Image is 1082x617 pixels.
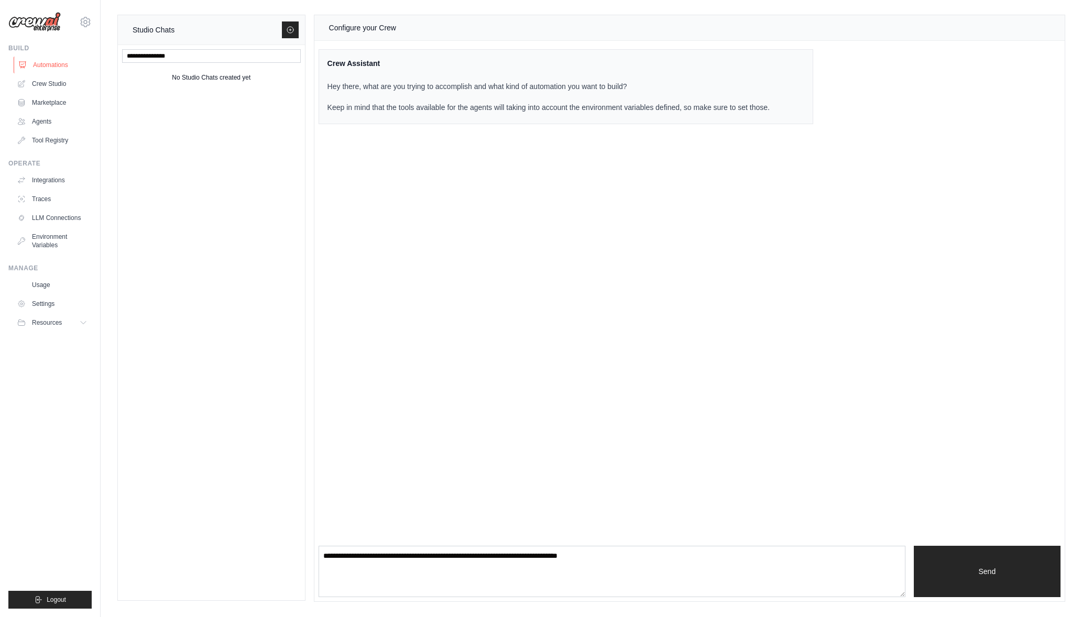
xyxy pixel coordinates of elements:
button: Logout [8,591,92,609]
div: Studio Chats [133,24,174,36]
a: Tool Registry [13,132,92,149]
span: Resources [32,318,62,327]
a: Integrations [13,172,92,189]
a: Automations [14,57,93,73]
img: Logo [8,12,61,32]
span: Logout [47,596,66,604]
div: Operate [8,159,92,168]
div: Manage [8,264,92,272]
button: Resources [13,314,92,331]
a: Traces [13,191,92,207]
a: Crew Studio [13,75,92,92]
div: Configure your Crew [329,21,396,34]
a: Agents [13,113,92,130]
a: LLM Connections [13,210,92,226]
p: Hey there, what are you trying to accomplish and what kind of automation you want to build? Keep ... [327,81,770,113]
a: Usage [13,277,92,293]
div: Build [8,44,92,52]
div: Crew Assistant [327,58,770,69]
a: Settings [13,295,92,312]
button: Send [914,546,1061,597]
a: Environment Variables [13,228,92,254]
a: Marketplace [13,94,92,111]
div: No Studio Chats created yet [172,71,250,84]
